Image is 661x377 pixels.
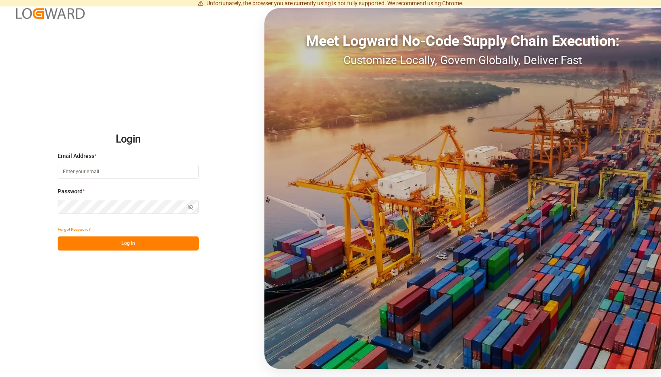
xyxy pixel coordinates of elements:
[264,52,661,69] div: Customize Locally, Govern Globally, Deliver Fast
[58,165,199,179] input: Enter your email
[264,30,661,52] div: Meet Logward No-Code Supply Chain Execution:
[58,126,199,152] h2: Login
[58,187,83,196] span: Password
[16,8,85,19] img: Logward_new_orange.png
[58,222,91,236] button: Forgot Password?
[58,236,199,251] button: Log In
[58,152,94,160] span: Email Address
